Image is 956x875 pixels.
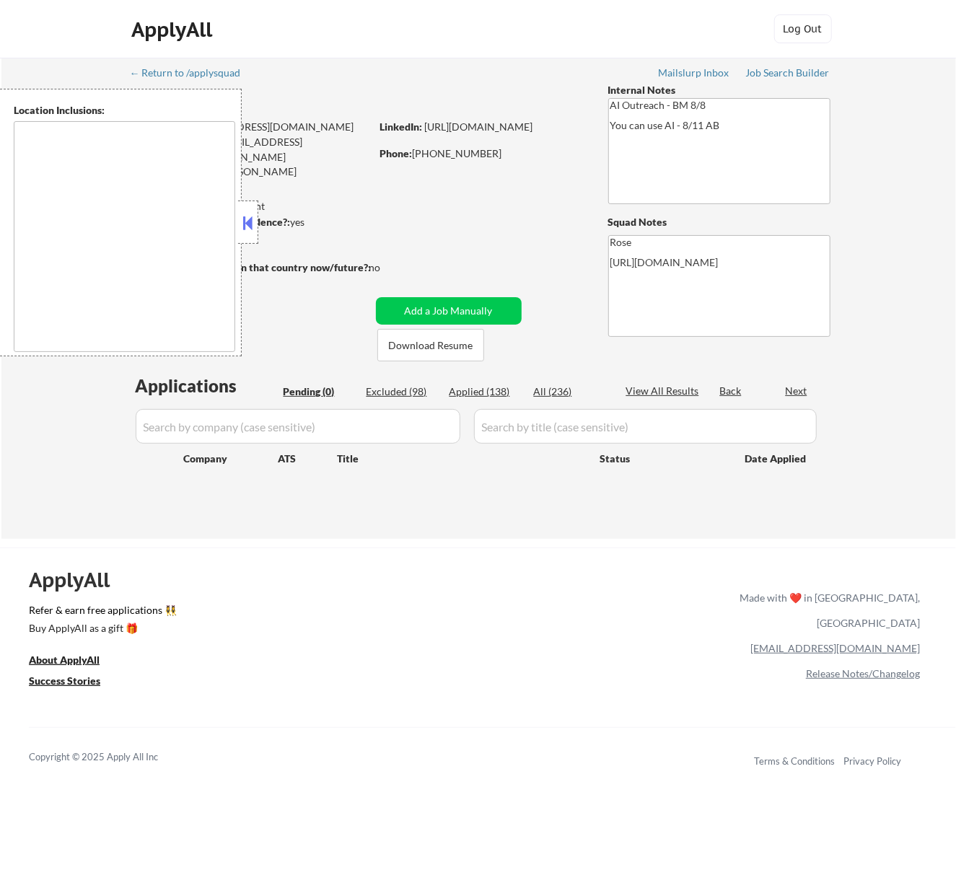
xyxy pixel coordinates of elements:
a: About ApplyAll [29,652,120,670]
div: Next [786,384,809,398]
div: Pending (0) [284,384,356,399]
div: ATS [279,452,338,466]
a: [EMAIL_ADDRESS][DOMAIN_NAME] [750,642,920,654]
div: [PERSON_NAME] [131,94,428,112]
input: Search by company (case sensitive) [136,409,460,444]
div: Title [338,452,587,466]
strong: Phone: [380,147,413,159]
div: Company [184,452,279,466]
div: Squad Notes [608,215,830,229]
div: Back [720,384,743,398]
div: Applications [136,377,279,395]
div: Internal Notes [608,83,830,97]
div: [PHONE_NUMBER] [380,146,584,161]
a: Release Notes/Changelog [806,667,920,680]
button: Add a Job Manually [376,297,522,325]
u: Success Stories [29,674,100,687]
a: Terms & Conditions [754,755,835,767]
div: Date Applied [745,452,809,466]
input: Search by title (case sensitive) [474,409,817,444]
a: Privacy Policy [843,755,901,767]
div: Excluded (98) [367,384,439,399]
div: ApplyAll [132,17,217,42]
div: All (236) [534,384,606,399]
div: Copyright © 2025 Apply All Inc [29,750,195,765]
a: Success Stories [29,673,120,691]
button: Log Out [774,14,832,43]
div: Applied (138) [450,384,522,399]
button: Download Resume [377,329,484,361]
div: View All Results [626,384,703,398]
div: Status [600,445,724,471]
a: ← Return to /applysquad [130,67,255,82]
div: Made with ❤️ in [GEOGRAPHIC_DATA], [GEOGRAPHIC_DATA] [734,585,920,636]
u: About ApplyAll [29,654,100,666]
div: Buy ApplyAll as a gift 🎁 [29,623,173,633]
div: ApplyAll [29,568,126,592]
a: [URL][DOMAIN_NAME] [425,120,533,133]
a: Mailslurp Inbox [659,67,731,82]
div: Location Inclusions: [14,103,236,118]
a: Refer & earn free applications 👯‍♀️ [29,605,438,620]
strong: LinkedIn: [380,120,423,133]
a: Buy ApplyAll as a gift 🎁 [29,620,173,638]
div: ← Return to /applysquad [130,68,255,78]
div: no [369,260,411,275]
div: Mailslurp Inbox [659,68,731,78]
div: Job Search Builder [746,68,830,78]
